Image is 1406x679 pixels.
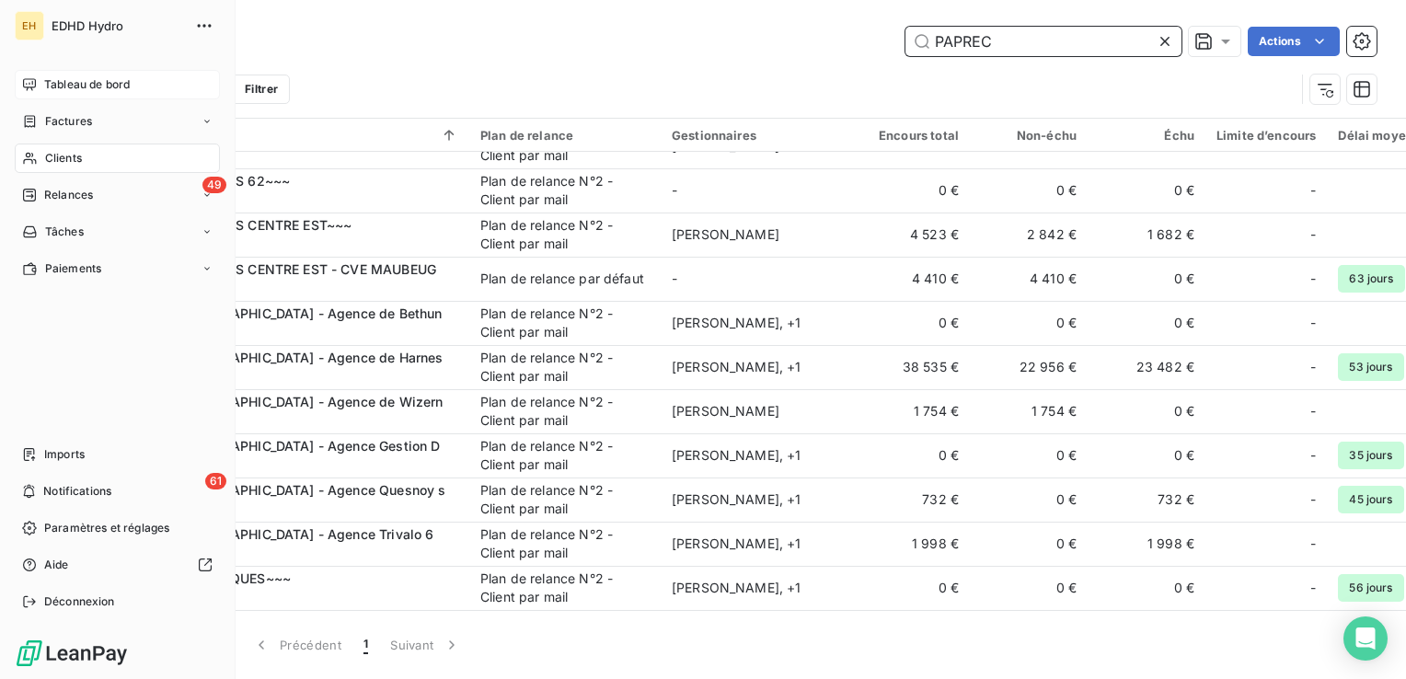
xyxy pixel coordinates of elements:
[1310,490,1316,509] span: -
[127,235,458,253] span: C0002930
[672,490,841,509] div: [PERSON_NAME] , + 1
[127,455,458,474] span: C0003630
[852,257,970,301] td: 4 410 €
[127,438,440,454] span: PAPREC [GEOGRAPHIC_DATA] - Agence Gestion D
[202,177,226,193] span: 49
[44,557,69,573] span: Aide
[672,270,677,286] span: -
[1310,314,1316,332] span: -
[1310,535,1316,553] span: -
[480,128,650,143] div: Plan de relance
[1310,402,1316,420] span: -
[480,481,650,518] div: Plan de relance N°2 - Client par mail
[1088,345,1205,389] td: 23 482 €
[1088,433,1205,478] td: 0 €
[672,535,841,553] div: [PERSON_NAME] , + 1
[970,213,1088,257] td: 2 842 €
[127,500,458,518] span: C0002157
[1088,522,1205,566] td: 1 998 €
[127,323,458,341] span: C0001285
[1310,358,1316,376] span: -
[970,566,1088,610] td: 0 €
[1216,128,1316,143] div: Limite d’encours
[672,446,841,465] div: [PERSON_NAME] , + 1
[45,260,101,277] span: Paiements
[480,570,650,606] div: Plan de relance N°2 - Client par mail
[352,626,379,664] button: 1
[127,367,458,386] span: C0001286
[43,483,111,500] span: Notifications
[480,172,650,209] div: Plan de relance N°2 - Client par mail
[672,579,841,597] div: [PERSON_NAME] , + 1
[970,345,1088,389] td: 22 956 €
[852,433,970,478] td: 0 €
[44,593,115,610] span: Déconnexion
[672,128,841,143] div: Gestionnaires
[970,522,1088,566] td: 0 €
[45,113,92,130] span: Factures
[127,261,436,277] span: PAPREC ENERGIES CENTRE EST - CVE MAUBEUG
[480,525,650,562] div: Plan de relance N°2 - Client par mail
[15,550,220,580] a: Aide
[1338,442,1403,469] span: 35 jours
[44,446,85,463] span: Imports
[480,437,650,474] div: Plan de relance N°2 - Client par mail
[127,411,458,430] span: C0002412
[52,18,184,33] span: EDHD Hydro
[127,146,458,165] span: C0002515
[970,301,1088,345] td: 0 €
[45,224,84,240] span: Tâches
[1248,27,1340,56] button: Actions
[1088,213,1205,257] td: 1 682 €
[970,389,1088,433] td: 1 754 €
[1088,257,1205,301] td: 0 €
[44,187,93,203] span: Relances
[852,522,970,566] td: 1 998 €
[127,350,443,365] span: PAPREC [GEOGRAPHIC_DATA] - Agence de Harnes
[44,520,169,536] span: Paramètres et réglages
[852,345,970,389] td: 38 535 €
[970,478,1088,522] td: 0 €
[970,168,1088,213] td: 0 €
[672,403,779,419] span: [PERSON_NAME]
[1310,181,1316,200] span: -
[1338,353,1403,381] span: 53 jours
[1088,478,1205,522] td: 732 €
[480,270,644,288] div: Plan de relance par défaut
[127,588,458,606] span: C0001287
[852,566,970,610] td: 0 €
[672,314,841,332] div: [PERSON_NAME] , + 1
[1310,225,1316,244] span: -
[852,301,970,345] td: 0 €
[45,150,82,167] span: Clients
[205,75,290,104] button: Filtrer
[1088,389,1205,433] td: 0 €
[970,257,1088,301] td: 4 410 €
[127,305,442,321] span: PAPREC [GEOGRAPHIC_DATA] - Agence de Bethun
[379,626,472,664] button: Suivant
[672,358,841,376] div: [PERSON_NAME] , + 1
[127,526,433,542] span: PAPREC [GEOGRAPHIC_DATA] - Agence Trivalo 6
[480,216,650,253] div: Plan de relance N°2 - Client par mail
[1088,301,1205,345] td: 0 €
[205,473,226,489] span: 61
[672,226,779,242] span: [PERSON_NAME]
[852,168,970,213] td: 0 €
[1338,265,1404,293] span: 63 jours
[127,394,443,409] span: PAPREC [GEOGRAPHIC_DATA] - Agence de Wizern
[44,76,130,93] span: Tableau de bord
[1338,574,1403,602] span: 56 jours
[863,128,959,143] div: Encours total
[1310,579,1316,597] span: -
[1088,168,1205,213] td: 0 €
[241,626,352,664] button: Précédent
[1099,128,1194,143] div: Échu
[363,636,368,654] span: 1
[127,279,458,297] span: C0002877
[127,217,351,233] span: PAPREC ENERGIES CENTRE EST~~~
[127,544,458,562] span: C0002435
[852,389,970,433] td: 1 754 €
[852,213,970,257] td: 4 523 €
[1088,566,1205,610] td: 0 €
[1338,486,1403,513] span: 45 jours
